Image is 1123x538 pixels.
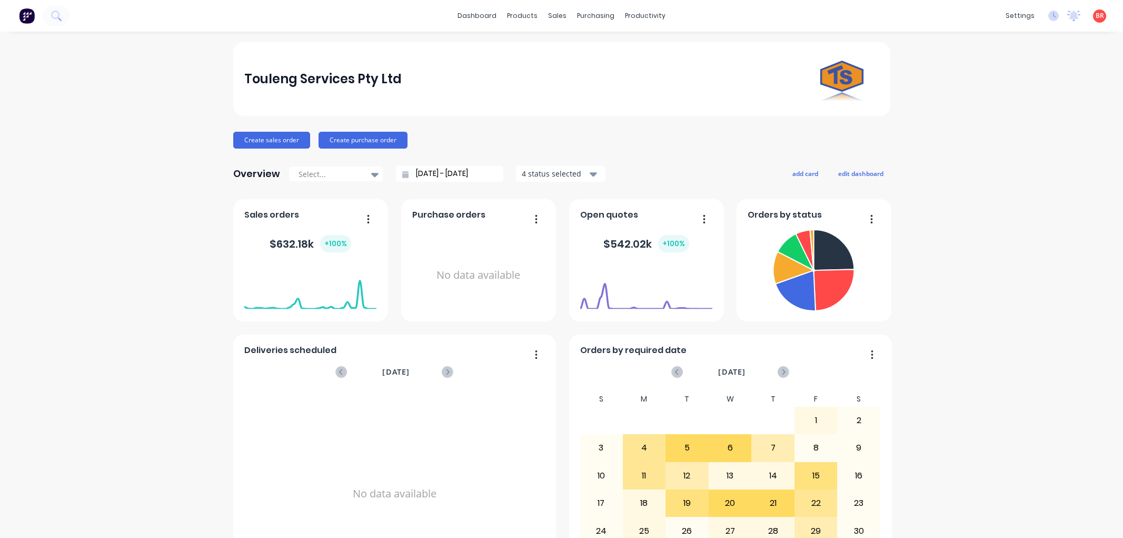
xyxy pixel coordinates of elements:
[838,407,880,434] div: 2
[666,490,708,516] div: 19
[838,463,880,489] div: 16
[580,463,622,489] div: 10
[831,167,890,180] button: edit dashboard
[623,392,666,407] div: M
[580,435,622,461] div: 3
[666,463,708,489] div: 12
[795,463,837,489] div: 15
[382,366,410,378] span: [DATE]
[751,392,794,407] div: T
[452,8,502,24] a: dashboard
[795,407,837,434] div: 1
[1000,8,1040,24] div: settings
[752,435,794,461] div: 7
[580,344,687,357] span: Orders by required date
[580,209,638,221] span: Open quotes
[665,392,709,407] div: T
[502,8,543,24] div: products
[320,235,351,252] div: + 100 %
[1096,11,1104,21] span: BR
[838,490,880,516] div: 23
[805,42,879,116] img: Touleng Services Pty Ltd
[522,168,588,179] div: 4 status selected
[244,209,299,221] span: Sales orders
[795,435,837,461] div: 8
[748,209,822,221] span: Orders by status
[244,344,336,357] span: Deliveries scheduled
[319,132,408,149] button: Create purchase order
[580,392,623,407] div: S
[838,435,880,461] div: 9
[709,392,752,407] div: W
[794,392,838,407] div: F
[233,163,280,184] div: Overview
[709,463,751,489] div: 13
[412,226,544,325] div: No data available
[19,8,35,24] img: Factory
[718,366,746,378] span: [DATE]
[786,167,825,180] button: add card
[270,235,351,252] div: $ 632.18k
[752,490,794,516] div: 21
[795,490,837,516] div: 22
[233,132,310,149] button: Create sales order
[603,235,689,252] div: $ 542.02k
[709,490,751,516] div: 20
[543,8,572,24] div: sales
[752,463,794,489] div: 14
[620,8,671,24] div: productivity
[837,392,880,407] div: S
[572,8,620,24] div: purchasing
[666,435,708,461] div: 5
[623,463,665,489] div: 11
[623,490,665,516] div: 18
[658,235,689,252] div: + 100 %
[580,490,622,516] div: 17
[516,166,605,182] button: 4 status selected
[412,209,485,221] span: Purchase orders
[623,435,665,461] div: 4
[709,435,751,461] div: 6
[244,69,402,90] div: Touleng Services Pty Ltd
